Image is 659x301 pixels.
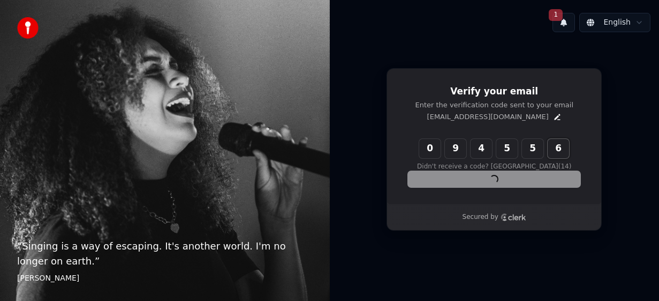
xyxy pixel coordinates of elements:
[427,112,549,122] p: [EMAIL_ADDRESS][DOMAIN_NAME]
[408,85,580,98] h1: Verify your email
[408,100,580,110] p: Enter the verification code sent to your email
[549,9,563,21] span: 1
[17,239,313,269] p: “ Singing is a way of escaping. It's another world. I'm no longer on earth. ”
[552,13,575,32] button: 1
[463,213,498,222] p: Secured by
[17,17,39,39] img: youka
[17,273,313,284] footer: [PERSON_NAME]
[501,214,526,221] a: Clerk logo
[419,139,590,158] input: Enter verification code
[553,113,562,121] button: Edit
